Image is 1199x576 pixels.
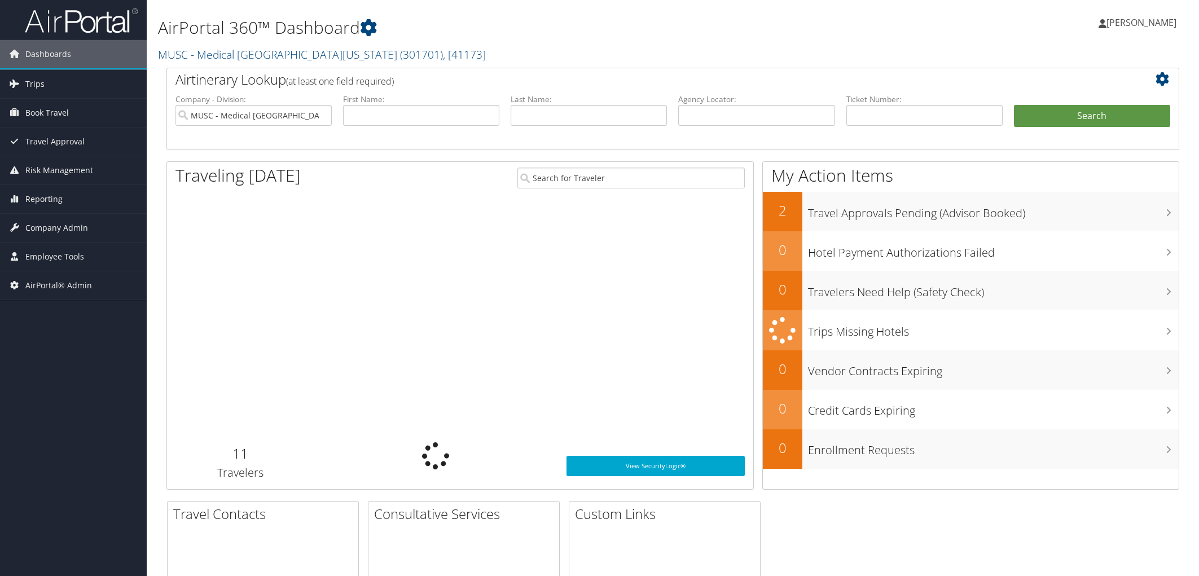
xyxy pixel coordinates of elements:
h2: 0 [763,438,802,458]
span: Dashboards [25,40,71,68]
span: Employee Tools [25,243,84,271]
span: ( 301701 ) [400,47,443,62]
span: Trips [25,70,45,98]
h2: 0 [763,399,802,418]
button: Search [1014,105,1170,127]
h3: Vendor Contracts Expiring [808,358,1179,379]
a: 0Hotel Payment Authorizations Failed [763,231,1179,271]
a: 2Travel Approvals Pending (Advisor Booked) [763,192,1179,231]
h1: AirPortal 360™ Dashboard [158,16,845,39]
a: 0Vendor Contracts Expiring [763,350,1179,390]
span: Travel Approval [25,127,85,156]
label: Agency Locator: [678,94,835,105]
a: [PERSON_NAME] [1099,6,1188,39]
h3: Travelers Need Help (Safety Check) [808,279,1179,300]
span: Company Admin [25,214,88,242]
h3: Travel Approvals Pending (Advisor Booked) [808,200,1179,221]
span: Book Travel [25,99,69,127]
h1: My Action Items [763,164,1179,187]
label: First Name: [343,94,499,105]
h2: Custom Links [575,504,760,524]
h1: Traveling [DATE] [175,164,301,187]
h3: Credit Cards Expiring [808,397,1179,419]
h3: Trips Missing Hotels [808,318,1179,340]
h2: 0 [763,240,802,260]
span: [PERSON_NAME] [1106,16,1176,29]
span: (at least one field required) [286,75,394,87]
h2: 0 [763,280,802,299]
a: Trips Missing Hotels [763,310,1179,350]
h3: Hotel Payment Authorizations Failed [808,239,1179,261]
h2: Airtinerary Lookup [175,70,1086,89]
span: Risk Management [25,156,93,184]
a: View SecurityLogic® [566,456,745,476]
span: Reporting [25,185,63,213]
label: Company - Division: [175,94,332,105]
h3: Travelers [175,465,305,481]
h2: Consultative Services [374,504,559,524]
h2: 11 [175,444,305,463]
label: Ticket Number: [846,94,1003,105]
a: 0Travelers Need Help (Safety Check) [763,271,1179,310]
h3: Enrollment Requests [808,437,1179,458]
img: airportal-logo.png [25,7,138,34]
label: Last Name: [511,94,667,105]
h2: 2 [763,201,802,220]
h2: 0 [763,359,802,379]
a: MUSC - Medical [GEOGRAPHIC_DATA][US_STATE] [158,47,486,62]
input: Search for Traveler [517,168,745,188]
span: , [ 41173 ] [443,47,486,62]
span: AirPortal® Admin [25,271,92,300]
a: 0Enrollment Requests [763,429,1179,469]
a: 0Credit Cards Expiring [763,390,1179,429]
h2: Travel Contacts [173,504,358,524]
